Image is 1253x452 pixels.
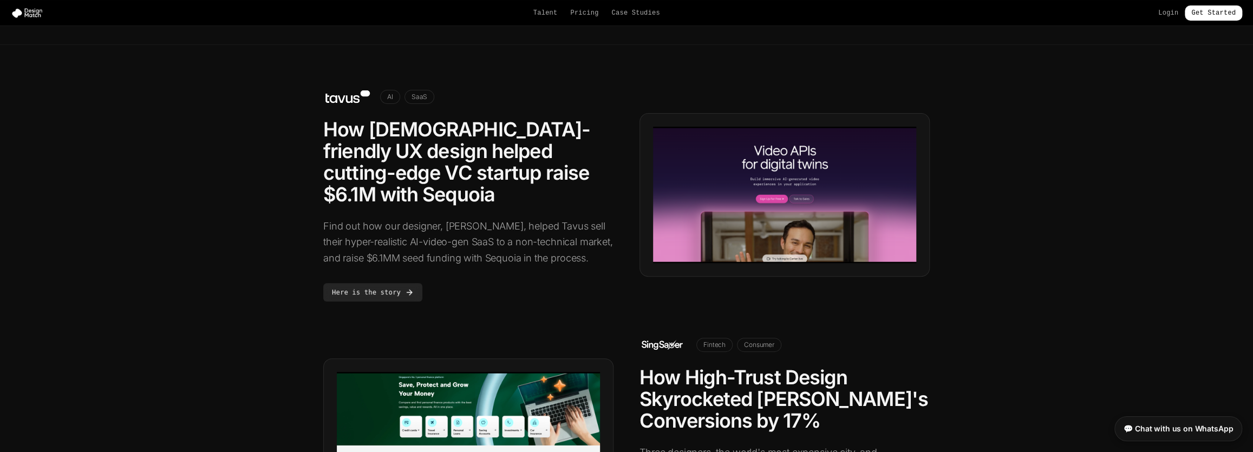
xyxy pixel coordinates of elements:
span: Consumer [737,338,781,352]
span: Fintech [696,338,733,352]
a: Here is the story [323,286,422,297]
span: AI [380,90,400,104]
a: Pricing [570,9,598,17]
span: SaaS [404,90,434,104]
a: Login [1158,9,1178,17]
a: 💬 Chat with us on WhatsApp [1114,416,1242,441]
img: Singsaver [639,336,688,353]
img: Tavus Case Study [653,127,916,263]
img: Design Match [11,8,48,18]
img: Tavus [323,88,371,106]
a: Talent [533,9,558,17]
h2: How High-Trust Design Skyrocketed [PERSON_NAME]'s Conversions by 17% [639,366,930,431]
a: Here is the story [323,283,422,302]
p: Find out how our designer, [PERSON_NAME], helped Tavus sell their hyper-realistic AI-video-gen Sa... [323,218,614,266]
h2: How [DEMOGRAPHIC_DATA]-friendly UX design helped cutting-edge VC startup raise $6.1M with Sequoia [323,119,614,205]
a: Case Studies [611,9,660,17]
a: Get Started [1185,5,1242,21]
